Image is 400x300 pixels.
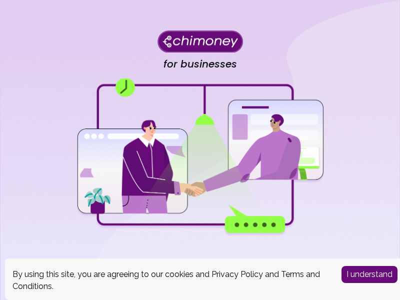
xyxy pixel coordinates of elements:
a: Privacy Policy [211,269,263,279]
button: Accept cookies [341,266,397,283]
img: for businesses [75,78,325,236]
div: By using this site, you are agreeing to our cookies and and . [12,268,326,292]
img: Chimoney for businesses [157,30,243,52]
h4: for businesses [163,58,237,70]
